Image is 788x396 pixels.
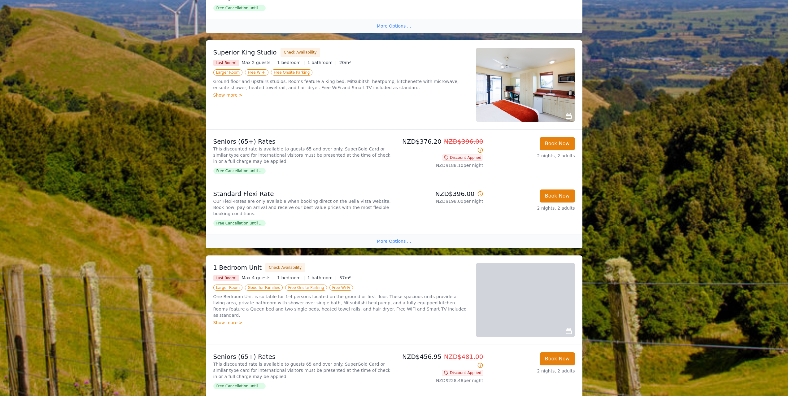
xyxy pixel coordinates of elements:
span: Free Cancellation until ... [213,220,266,226]
span: Free Onsite Parking [271,69,312,76]
div: Show more > [213,92,468,98]
p: This discounted rate is available to guests 65 and over only. SuperGold Card or similar type card... [213,146,392,164]
p: Seniors (65+) Rates [213,352,392,361]
span: Free Cancellation until ... [213,383,266,389]
h3: 1 Bedroom Unit [213,263,262,272]
span: Free Wi-Fi [245,69,268,76]
p: NZD$228.48 per night [397,377,483,384]
span: Larger Room [213,285,243,291]
span: 37m² [339,275,351,280]
span: Good for Families [245,285,283,291]
button: Check Availability [265,263,305,272]
span: Free Wi-Fi [329,285,353,291]
p: NZD$188.10 per night [397,162,483,168]
h3: Superior King Studio [213,48,277,57]
button: Book Now [540,352,575,365]
p: Ground floor and upstairs studios. Rooms feature a King bed, Mitsubitshi heatpump, kitchenette wi... [213,78,468,91]
span: Max 2 guests | [242,60,275,65]
p: This discounted rate is available to guests 65 and over only. SuperGold Card or similar type card... [213,361,392,380]
div: Show more > [213,320,468,326]
span: Free Onsite Parking [285,285,327,291]
p: NZD$396.00 [397,189,483,198]
span: 20m² [339,60,351,65]
span: Max 4 guests | [242,275,275,280]
span: Free Cancellation until ... [213,168,266,174]
span: Free Cancellation until ... [213,5,266,11]
p: NZD$198.00 per night [397,198,483,204]
p: Standard Flexi Rate [213,189,392,198]
p: 2 nights, 2 adults [488,368,575,374]
div: More Options ... [206,19,582,33]
span: NZD$396.00 [444,138,483,145]
p: NZD$456.95 [397,352,483,370]
span: Larger Room [213,69,243,76]
p: One Bedroom Unit is suitable for 1-4 persons located on the ground or first floor. These spacious... [213,294,468,318]
p: 2 nights, 2 adults [488,153,575,159]
button: Book Now [540,137,575,150]
span: 1 bathroom | [307,60,337,65]
span: Last Room! [213,275,239,281]
span: Discount Applied [442,370,483,376]
p: NZD$376.20 [397,137,483,154]
span: 1 bedroom | [277,275,305,280]
p: Our Flexi-Rates are only available when booking direct on the Bella Vista website. Book now, pay ... [213,198,392,217]
button: Check Availability [281,48,320,57]
span: Discount Applied [442,154,483,161]
p: 2 nights, 2 adults [488,205,575,211]
span: 1 bathroom | [307,275,337,280]
span: NZD$481.00 [444,353,483,360]
p: Seniors (65+) Rates [213,137,392,146]
button: Book Now [540,189,575,202]
span: 1 bedroom | [277,60,305,65]
span: Last Room! [213,60,239,66]
div: More Options ... [206,234,582,248]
